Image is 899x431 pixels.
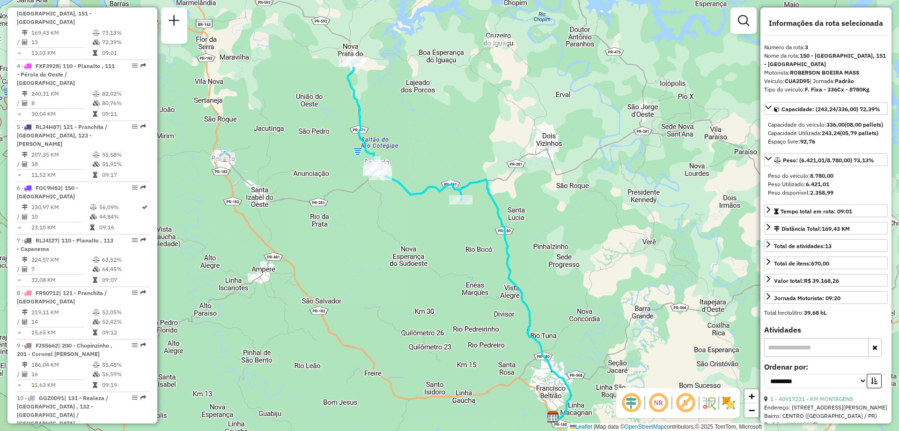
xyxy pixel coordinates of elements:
td: 10 [31,212,89,221]
td: = [17,328,22,337]
i: % de utilização da cubagem [93,371,100,377]
i: Distância Total [22,257,28,263]
td: / [17,265,22,274]
i: % de utilização da cubagem [93,161,100,167]
td: 15,65 KM [31,328,92,337]
strong: 39,68 hL [804,309,826,316]
div: Peso disponível: [768,189,884,197]
i: Total de Atividades [22,371,28,377]
td: 09:12 [102,328,146,337]
button: Ordem crescente [867,374,882,388]
a: 1 - 40917221 - KM MONTAGENS [770,395,853,402]
strong: 150 - [GEOGRAPHIC_DATA], 151 - [GEOGRAPHIC_DATA] [764,52,886,68]
td: 55,48% [102,360,146,370]
td: 30,04 KM [31,109,92,119]
span: Total de atividades: [774,242,832,250]
td: / [17,38,22,47]
td: 73,13% [102,28,146,38]
span: Peso do veículo: [768,172,833,179]
div: Atividade não roteirizada - ALEXANDRO BERTOLDO [484,37,508,46]
i: % de utilização do peso [93,257,100,263]
span: | 121 - Pranchita / [GEOGRAPHIC_DATA] [17,289,107,305]
span: FOC9H83 [36,184,61,191]
div: Peso: (6.421,01/8.780,00) 73,13% [764,168,888,201]
td: 219,11 KM [31,308,92,317]
td: 80,76% [102,98,146,108]
div: Distância Total: [774,225,850,233]
a: Capacidade: (243,24/336,00) 72,39% [764,102,888,115]
strong: (05,79 pallets) [840,129,878,136]
i: Observações [813,422,818,427]
img: Fluxo de ruas [701,395,716,410]
div: Capacidade do veículo: [768,121,884,129]
div: Espaço livre: [768,137,884,146]
em: Opções [132,342,138,348]
i: Distância Total [22,30,28,36]
strong: 92,76 [800,138,815,145]
a: Leaflet [570,423,592,430]
i: Tempo total em rota [90,225,95,230]
strong: CUA2D95 [785,77,810,84]
div: Pedidos: [764,420,888,429]
div: Veículo: [764,77,888,85]
i: % de utilização do peso [90,204,97,210]
em: Rota exportada [140,63,146,68]
span: 5 - [17,123,107,147]
a: Total de atividades:13 [764,239,888,252]
em: Rota exportada [140,185,146,190]
td: 186,04 KM [31,360,92,370]
span: Ocultar deslocamento [620,392,642,414]
a: OpenStreetMap [625,423,664,430]
a: Distância Total:169,43 KM [764,222,888,234]
td: 09:11 [102,109,146,119]
a: Total de itens:670,00 [764,257,888,269]
td: = [17,275,22,285]
em: Opções [132,237,138,243]
td: 52,42% [102,317,146,326]
i: % de utilização da cubagem [93,319,100,325]
span: 3 - [17,1,92,25]
div: Motorista: [764,68,888,77]
td: 224,57 KM [31,255,92,265]
strong: 670,00 [811,260,829,267]
strong: (08,00 pallets) [845,121,883,128]
span: | 110 - Planalto , 111 - Pérola do Oeste / [GEOGRAPHIC_DATA] [17,62,115,86]
strong: Padrão [835,77,854,84]
em: Opções [132,124,138,129]
td: = [17,109,22,119]
a: Exibir filtros [734,11,753,30]
i: % de utilização da cubagem [93,39,100,45]
div: Tipo do veículo: [764,85,888,94]
i: % de utilização da cubagem [90,214,97,219]
strong: 3 [805,44,808,51]
i: Distância Total [22,204,28,210]
i: Total de Atividades [22,266,28,272]
td: = [17,223,22,232]
td: 207,35 KM [31,150,92,159]
td: 09:17 [102,170,146,180]
td: 14 [31,317,92,326]
td: 11,63 KM [31,380,92,390]
i: % de utilização do peso [93,362,100,368]
td: 7 [31,265,92,274]
td: 13 [31,38,92,47]
strong: 6.421,01 [806,181,829,188]
td: 44,84% [99,212,141,221]
i: Distância Total [22,362,28,368]
em: Opções [132,290,138,295]
i: % de utilização do peso [93,152,100,158]
em: Rota exportada [140,395,146,401]
td: 56,09% [99,203,141,212]
i: Distância Total [22,152,28,158]
td: 09:16 [99,223,141,232]
a: Peso: (6.421,01/8.780,00) 73,13% [764,153,888,166]
em: Opções [132,395,138,401]
span: Capacidade: (243,24/336,00) 72,39% [781,106,880,113]
td: / [17,98,22,108]
i: Total de Atividades [22,161,28,167]
td: 23,10 KM [31,223,89,232]
td: 52,05% [102,308,146,317]
td: 51,91% [102,159,146,169]
a: Valor total:R$ 39.168,26 [764,274,888,287]
span: GGZ0D91 [39,394,64,401]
